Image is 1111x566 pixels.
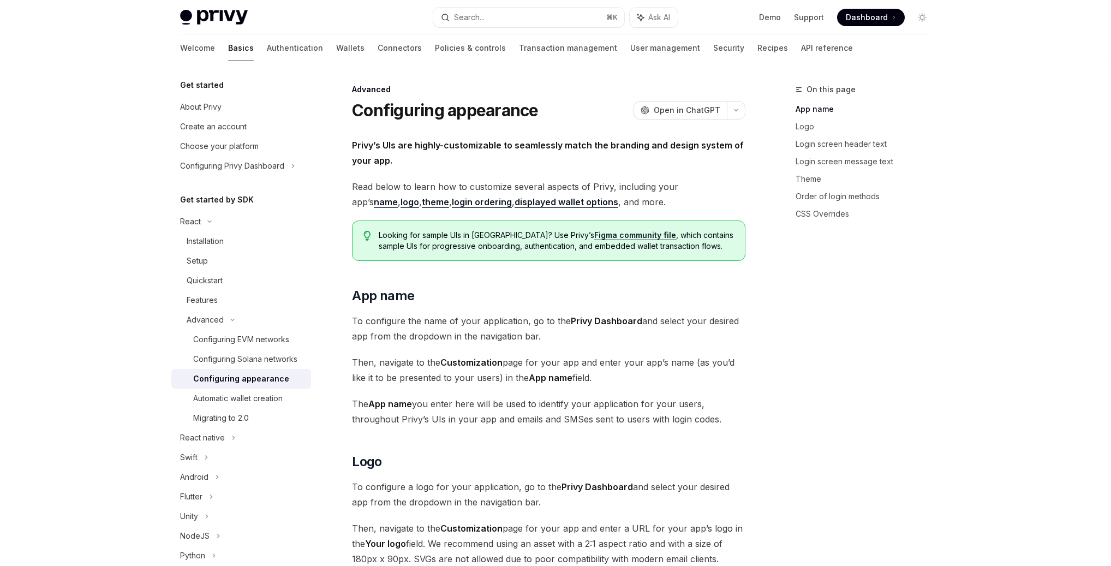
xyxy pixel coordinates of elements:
img: light logo [180,10,248,25]
a: Transaction management [519,35,617,61]
button: Search...⌘K [433,8,624,27]
div: Choose your platform [180,140,259,153]
strong: Customization [440,523,503,534]
button: Toggle dark mode [913,9,931,26]
strong: Privy’s UIs are highly-customizable to seamlessly match the branding and design system of your app. [352,140,744,166]
div: Features [187,294,218,307]
span: Looking for sample UIs in [GEOGRAPHIC_DATA]? Use Privy’s , which contains sample UIs for progress... [379,230,734,252]
a: Choose your platform [171,136,311,156]
strong: App name [368,398,412,409]
h5: Get started [180,79,224,92]
strong: Your logo [365,538,406,549]
a: Login screen message text [796,153,940,170]
a: login ordering [452,196,512,208]
a: App name [796,100,940,118]
div: React [180,215,201,228]
a: Authentication [267,35,323,61]
a: CSS Overrides [796,205,940,223]
a: Connectors [378,35,422,61]
div: Quickstart [187,274,223,287]
div: Automatic wallet creation [193,392,283,405]
div: Android [180,470,208,484]
h5: Get started by SDK [180,193,254,206]
a: Configuring Solana networks [171,349,311,369]
div: React native [180,431,225,444]
a: Wallets [336,35,365,61]
a: About Privy [171,97,311,117]
a: Dashboard [837,9,905,26]
button: Ask AI [630,8,678,27]
a: Order of login methods [796,188,940,205]
a: Security [713,35,744,61]
a: Automatic wallet creation [171,389,311,408]
span: Dashboard [846,12,888,23]
div: Unity [180,510,198,523]
a: Migrating to 2.0 [171,408,311,428]
div: Search... [454,11,485,24]
a: Welcome [180,35,215,61]
strong: Customization [440,357,503,368]
span: The you enter here will be used to identify your application for your users, throughout Privy’s U... [352,396,745,427]
span: ⌘ K [606,13,618,22]
a: logo [401,196,419,208]
div: Configuring Solana networks [193,353,297,366]
span: App name [352,287,414,305]
div: Flutter [180,490,202,503]
a: Demo [759,12,781,23]
a: Figma community file [594,230,676,240]
a: API reference [801,35,853,61]
a: Installation [171,231,311,251]
strong: App name [529,372,572,383]
a: User management [630,35,700,61]
a: Basics [228,35,254,61]
a: Features [171,290,311,310]
div: Installation [187,235,224,248]
a: Theme [796,170,940,188]
a: displayed wallet options [515,196,618,208]
div: Migrating to 2.0 [193,412,249,425]
a: Configuring EVM networks [171,330,311,349]
a: Logo [796,118,940,135]
div: Python [180,549,205,562]
span: To configure a logo for your application, go to the and select your desired app from the dropdown... [352,479,745,510]
div: Configuring appearance [193,372,289,385]
div: Setup [187,254,208,267]
strong: Privy Dashboard [571,315,642,326]
span: Read below to learn how to customize several aspects of Privy, including your app’s , , , , , and... [352,179,745,210]
div: Swift [180,451,198,464]
div: Configuring EVM networks [193,333,289,346]
a: Support [794,12,824,23]
span: Logo [352,453,382,470]
a: Configuring appearance [171,369,311,389]
div: Configuring Privy Dashboard [180,159,284,172]
div: Advanced [187,313,224,326]
span: Then, navigate to the page for your app and enter your app’s name (as you’d like it to be present... [352,355,745,385]
div: NodeJS [180,529,210,543]
h1: Configuring appearance [352,100,539,120]
span: On this page [807,83,856,96]
a: name [374,196,398,208]
span: Open in ChatGPT [654,105,720,116]
a: Setup [171,251,311,271]
div: About Privy [180,100,222,114]
a: Login screen header text [796,135,940,153]
a: Create an account [171,117,311,136]
a: Recipes [757,35,788,61]
div: Advanced [352,84,745,95]
a: Quickstart [171,271,311,290]
a: Policies & controls [435,35,506,61]
a: theme [422,196,449,208]
strong: Privy Dashboard [562,481,633,492]
span: To configure the name of your application, go to the and select your desired app from the dropdow... [352,313,745,344]
svg: Tip [363,231,371,241]
span: Ask AI [648,12,670,23]
div: Create an account [180,120,247,133]
button: Open in ChatGPT [634,101,727,120]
